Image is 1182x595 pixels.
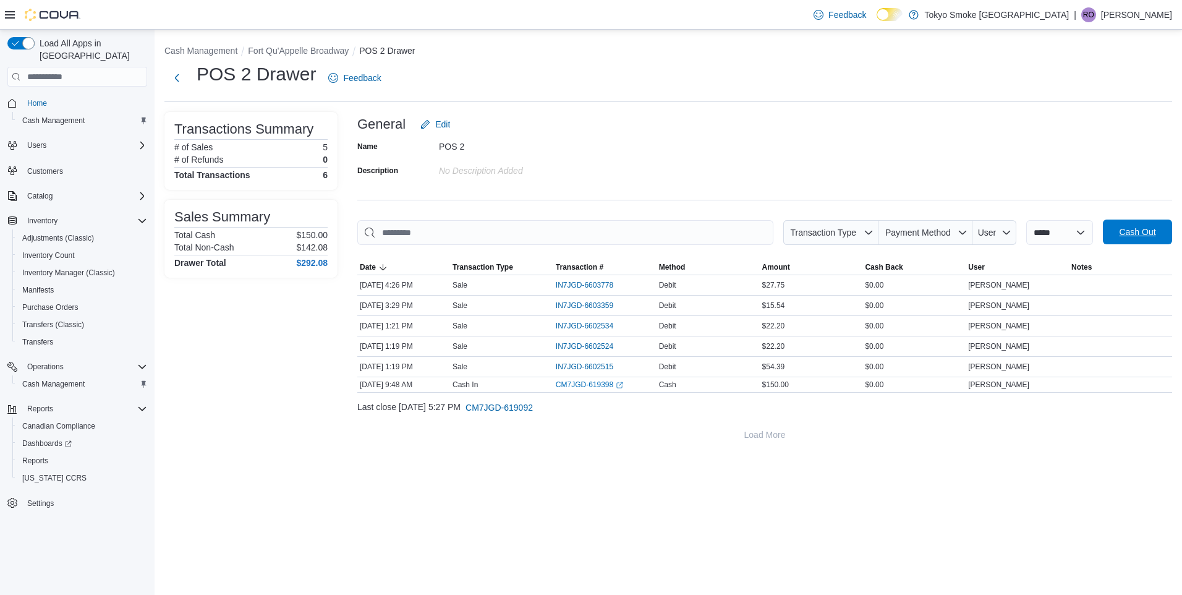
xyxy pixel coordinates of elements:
[17,471,91,486] a: [US_STATE] CCRS
[357,339,450,354] div: [DATE] 1:19 PM
[790,228,856,238] span: Transaction Type
[453,280,467,290] p: Sale
[17,248,147,263] span: Inventory Count
[22,473,87,483] span: [US_STATE] CCRS
[466,401,533,414] span: CM7JGD-619092
[174,258,226,268] h4: Drawer Total
[357,359,450,374] div: [DATE] 1:19 PM
[762,380,789,390] span: $150.00
[556,319,626,333] button: IN7JGD-6602534
[164,46,237,56] button: Cash Management
[22,496,59,511] a: Settings
[17,231,147,246] span: Adjustments (Classic)
[357,220,773,245] input: This is a search bar. As you type, the results lower in the page will automatically filter.
[12,281,152,299] button: Manifests
[22,337,53,347] span: Transfers
[174,122,313,137] h3: Transactions Summary
[17,113,90,128] a: Cash Management
[17,335,147,349] span: Transfers
[453,380,478,390] p: Cash In
[22,116,85,126] span: Cash Management
[17,453,53,468] a: Reports
[1069,260,1172,275] button: Notes
[12,112,152,129] button: Cash Management
[2,94,152,112] button: Home
[22,233,94,243] span: Adjustments (Classic)
[17,436,147,451] span: Dashboards
[22,302,79,312] span: Purchase Orders
[360,262,376,272] span: Date
[2,494,152,512] button: Settings
[450,260,553,275] button: Transaction Type
[22,213,147,228] span: Inventory
[556,298,626,313] button: IN7JGD-6603359
[343,72,381,84] span: Feedback
[22,189,147,203] span: Catalog
[357,395,1172,420] div: Last close [DATE] 5:27 PM
[22,439,72,448] span: Dashboards
[17,265,147,280] span: Inventory Manager (Classic)
[762,262,790,272] span: Amount
[357,260,450,275] button: Date
[17,335,58,349] a: Transfers
[1074,7,1076,22] p: |
[323,170,328,180] h4: 6
[556,341,613,351] span: IN7JGD-6602524
[27,191,53,201] span: Catalog
[453,301,467,310] p: Sale
[25,9,80,21] img: Cova
[17,317,89,332] a: Transfers (Classic)
[12,435,152,452] a: Dashboards
[925,7,1069,22] p: Tokyo Smoke [GEOGRAPHIC_DATA]
[978,228,997,238] span: User
[762,321,785,331] span: $22.20
[862,278,966,293] div: $0.00
[657,260,760,275] button: Method
[1101,7,1172,22] p: [PERSON_NAME]
[17,453,147,468] span: Reports
[966,260,1069,275] button: User
[22,456,48,466] span: Reports
[22,250,75,260] span: Inventory Count
[357,319,450,333] div: [DATE] 1:21 PM
[17,419,100,434] a: Canadian Compliance
[556,339,626,354] button: IN7JGD-6602524
[862,319,966,333] div: $0.00
[968,301,1029,310] span: [PERSON_NAME]
[27,98,47,108] span: Home
[659,301,676,310] span: Debit
[453,262,513,272] span: Transaction Type
[1083,7,1094,22] span: RO
[1071,262,1092,272] span: Notes
[659,280,676,290] span: Debit
[12,375,152,393] button: Cash Management
[164,45,1172,59] nav: An example of EuiBreadcrumbs
[17,113,147,128] span: Cash Management
[12,333,152,351] button: Transfers
[17,419,147,434] span: Canadian Compliance
[2,137,152,154] button: Users
[616,382,623,389] svg: External link
[17,283,147,297] span: Manifests
[174,210,270,225] h3: Sales Summary
[22,401,58,416] button: Reports
[22,189,57,203] button: Catalog
[12,229,152,247] button: Adjustments (Classic)
[762,341,785,351] span: $22.20
[174,170,250,180] h4: Total Transactions
[556,362,613,372] span: IN7JGD-6602515
[862,377,966,392] div: $0.00
[22,95,147,111] span: Home
[22,138,51,153] button: Users
[17,436,77,451] a: Dashboards
[1103,220,1172,244] button: Cash Out
[968,321,1029,331] span: [PERSON_NAME]
[296,230,328,240] p: $150.00
[296,258,328,268] h4: $292.08
[556,280,613,290] span: IN7JGD-6603778
[22,379,85,389] span: Cash Management
[296,242,328,252] p: $142.08
[439,161,605,176] div: No Description added
[972,220,1016,245] button: User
